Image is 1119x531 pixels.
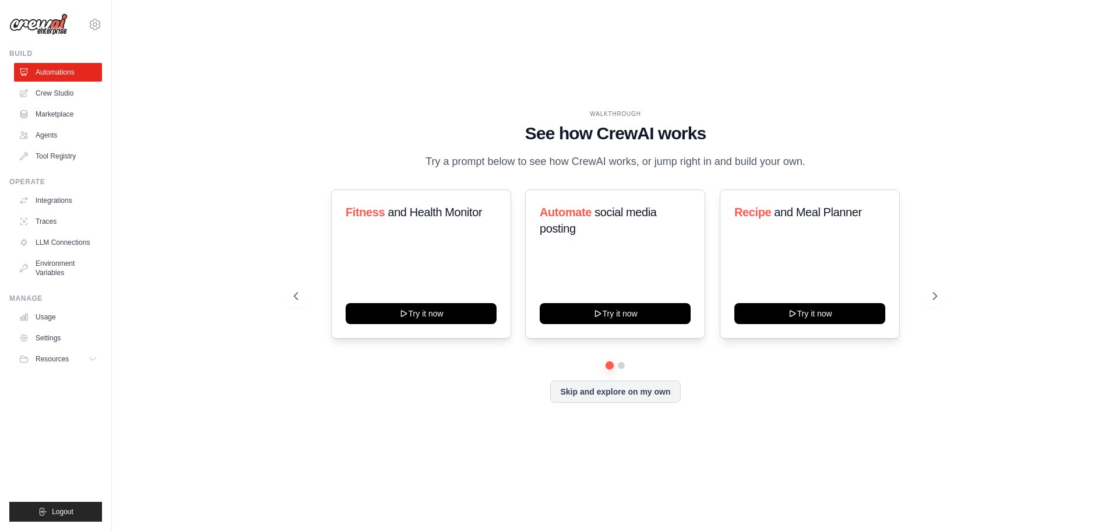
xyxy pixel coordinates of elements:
[14,329,102,347] a: Settings
[36,354,69,364] span: Resources
[14,308,102,326] a: Usage
[540,206,657,235] span: social media posting
[9,49,102,58] div: Build
[294,110,937,118] div: WALKTHROUGH
[550,381,680,403] button: Skip and explore on my own
[14,212,102,231] a: Traces
[52,507,73,516] span: Logout
[14,63,102,82] a: Automations
[540,206,592,219] span: Automate
[14,147,102,166] a: Tool Registry
[14,191,102,210] a: Integrations
[346,303,497,324] button: Try it now
[9,502,102,522] button: Logout
[9,294,102,303] div: Manage
[734,206,771,219] span: Recipe
[540,303,691,324] button: Try it now
[14,254,102,282] a: Environment Variables
[14,233,102,252] a: LLM Connections
[346,206,385,219] span: Fitness
[14,126,102,145] a: Agents
[14,105,102,124] a: Marketplace
[388,206,482,219] span: and Health Monitor
[420,153,811,170] p: Try a prompt below to see how CrewAI works, or jump right in and build your own.
[734,303,885,324] button: Try it now
[9,13,68,36] img: Logo
[14,350,102,368] button: Resources
[9,177,102,187] div: Operate
[14,84,102,103] a: Crew Studio
[774,206,861,219] span: and Meal Planner
[294,123,937,144] h1: See how CrewAI works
